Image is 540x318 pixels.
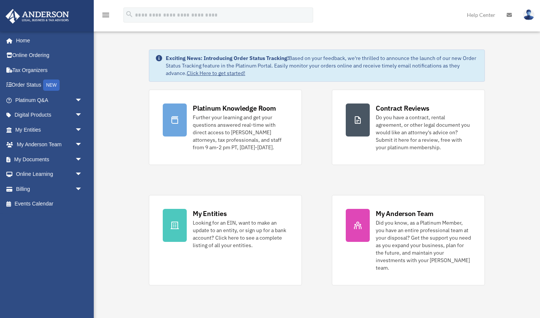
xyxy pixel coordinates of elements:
a: Platinum Q&Aarrow_drop_down [5,93,94,108]
span: arrow_drop_down [75,167,90,182]
a: Order StatusNEW [5,78,94,93]
a: Contract Reviews Do you have a contract, rental agreement, or other legal document you would like... [332,90,485,165]
div: NEW [43,79,60,91]
a: Home [5,33,90,48]
div: Based on your feedback, we're thrilled to announce the launch of our new Order Status Tracking fe... [166,54,478,77]
span: arrow_drop_down [75,181,90,197]
a: Online Ordering [5,48,94,63]
span: arrow_drop_down [75,93,90,108]
strong: Exciting News: Introducing Order Status Tracking! [166,55,289,61]
a: Online Learningarrow_drop_down [5,167,94,182]
span: arrow_drop_down [75,122,90,138]
a: Click Here to get started! [187,70,245,76]
a: Events Calendar [5,196,94,211]
div: My Anderson Team [376,209,433,218]
img: Anderson Advisors Platinum Portal [3,9,71,24]
a: My Entities Looking for an EIN, want to make an update to an entity, or sign up for a bank accoun... [149,195,302,285]
a: My Anderson Team Did you know, as a Platinum Member, you have an entire professional team at your... [332,195,485,285]
div: Did you know, as a Platinum Member, you have an entire professional team at your disposal? Get th... [376,219,471,271]
img: User Pic [523,9,534,20]
div: Further your learning and get your questions answered real-time with direct access to [PERSON_NAM... [193,114,288,151]
i: search [125,10,133,18]
a: Billingarrow_drop_down [5,181,94,196]
div: Looking for an EIN, want to make an update to an entity, or sign up for a bank account? Click her... [193,219,288,249]
a: My Documentsarrow_drop_down [5,152,94,167]
a: menu [101,13,110,19]
span: arrow_drop_down [75,152,90,167]
div: My Entities [193,209,226,218]
a: Platinum Knowledge Room Further your learning and get your questions answered real-time with dire... [149,90,302,165]
a: My Anderson Teamarrow_drop_down [5,137,94,152]
div: Do you have a contract, rental agreement, or other legal document you would like an attorney's ad... [376,114,471,151]
div: Platinum Knowledge Room [193,103,276,113]
i: menu [101,10,110,19]
span: arrow_drop_down [75,108,90,123]
span: arrow_drop_down [75,137,90,153]
a: Tax Organizers [5,63,94,78]
a: My Entitiesarrow_drop_down [5,122,94,137]
div: Contract Reviews [376,103,429,113]
a: Digital Productsarrow_drop_down [5,108,94,123]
